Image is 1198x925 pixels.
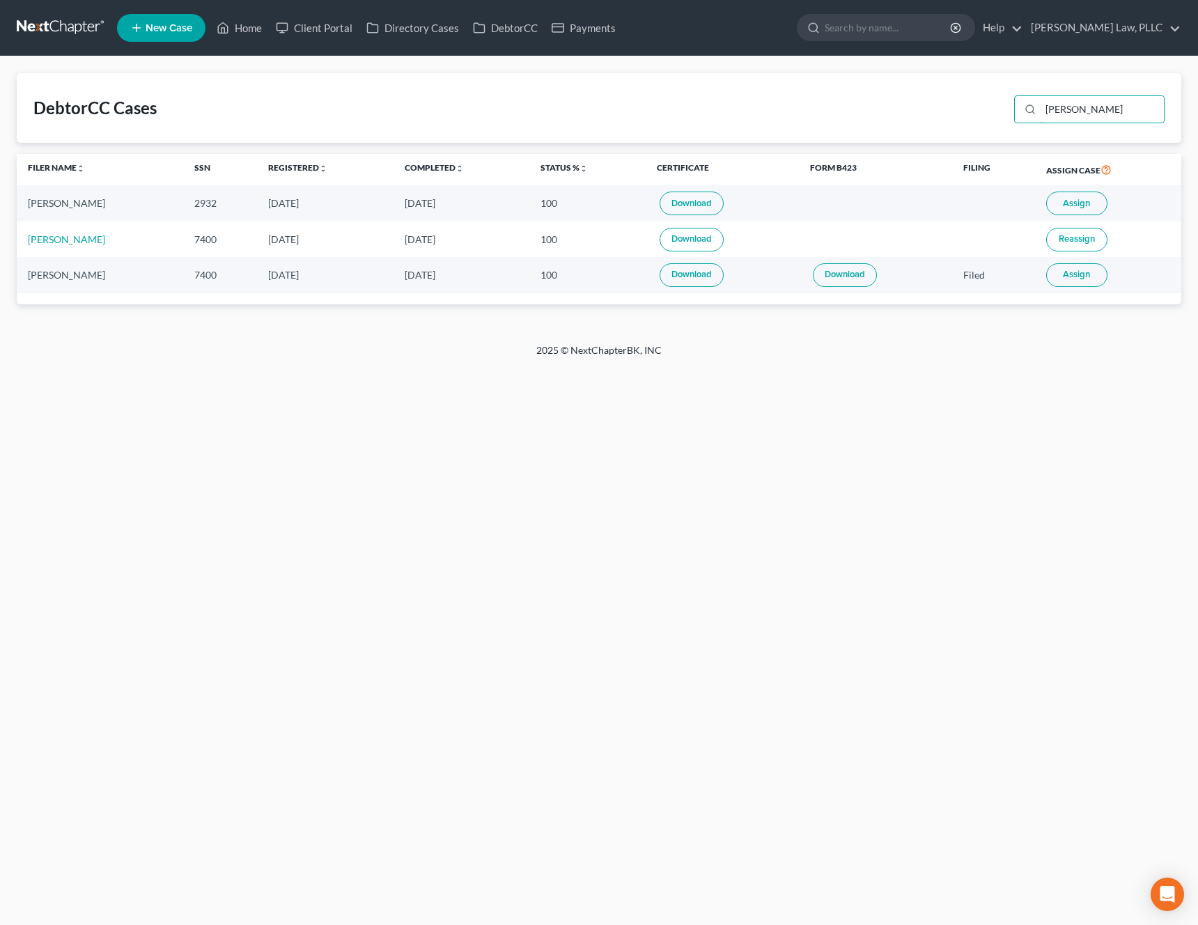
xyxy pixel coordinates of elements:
[28,196,172,210] div: [PERSON_NAME]
[1151,878,1184,911] div: Open Intercom Messenger
[963,268,1023,282] div: Filed
[405,162,464,173] a: Completedunfold_more
[359,15,466,40] a: Directory Cases
[646,154,799,186] th: Certificate
[202,343,996,368] div: 2025 © NextChapterBK, INC
[194,233,247,247] div: 7400
[529,257,646,293] td: 100
[456,164,464,173] i: unfold_more
[319,164,327,173] i: unfold_more
[545,15,623,40] a: Payments
[660,192,724,215] a: Download
[257,257,393,293] td: [DATE]
[813,263,877,287] a: Download
[579,164,588,173] i: unfold_more
[210,15,269,40] a: Home
[1024,15,1181,40] a: [PERSON_NAME] Law, PLLC
[28,162,85,173] a: Filer Nameunfold_more
[183,154,258,186] th: SSN
[529,221,646,257] td: 100
[1046,192,1107,215] button: Assign
[394,221,529,257] td: [DATE]
[799,154,952,186] th: Form B423
[1035,154,1181,186] th: Assign Case
[394,257,529,293] td: [DATE]
[976,15,1022,40] a: Help
[33,97,157,119] div: DebtorCC Cases
[28,268,172,282] div: [PERSON_NAME]
[952,154,1034,186] th: Filing
[394,185,529,221] td: [DATE]
[194,196,247,210] div: 2932
[540,162,588,173] a: Status %unfold_more
[1063,198,1090,209] span: Assign
[1046,228,1107,251] button: Reassign
[529,185,646,221] td: 100
[257,185,393,221] td: [DATE]
[660,228,724,251] a: Download
[466,15,545,40] a: DebtorCC
[28,233,105,245] a: [PERSON_NAME]
[269,15,359,40] a: Client Portal
[1063,269,1090,280] span: Assign
[825,15,952,40] input: Search by name...
[257,221,393,257] td: [DATE]
[194,268,247,282] div: 7400
[1059,233,1095,244] span: Reassign
[1046,263,1107,287] button: Assign
[660,263,724,287] a: Download
[268,162,327,173] a: Registeredunfold_more
[1041,96,1164,123] input: Search...
[146,23,192,33] span: New Case
[77,164,85,173] i: unfold_more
